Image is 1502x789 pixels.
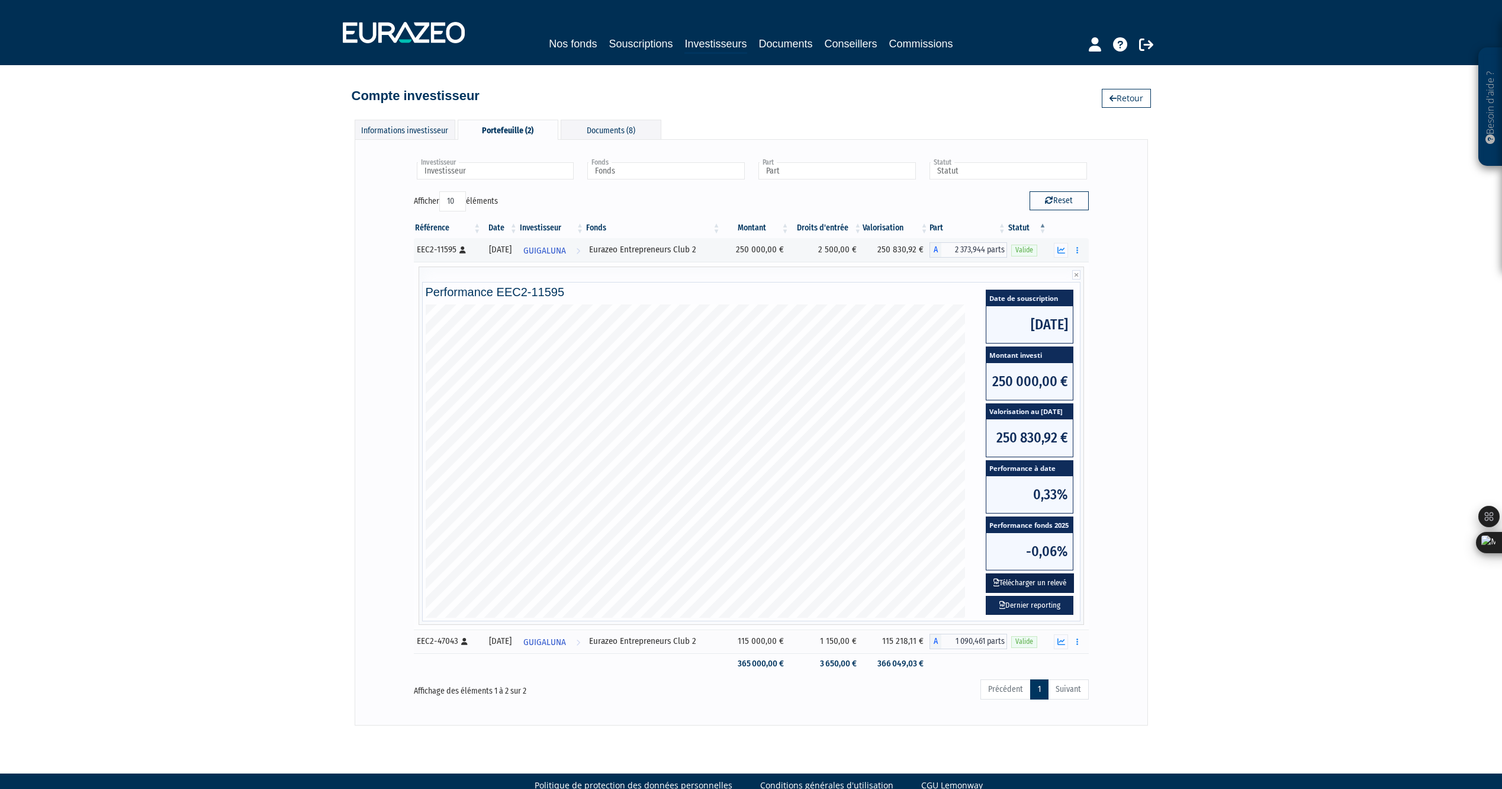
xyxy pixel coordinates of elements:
td: 1 150,00 € [790,630,863,653]
a: Commissions [889,36,953,52]
div: Informations investisseur [355,120,455,139]
span: -0,06% [986,533,1073,570]
span: 250 830,92 € [986,419,1073,456]
span: GUIGALUNA [523,631,566,653]
h4: Compte investisseur [352,89,480,103]
a: 1 [1030,679,1048,700]
img: 1732889491-logotype_eurazeo_blanc_rvb.png [343,22,465,43]
td: 3 650,00 € [790,653,863,674]
span: A [929,242,941,258]
div: Eurazeo Entrepreneurs Club 2 [589,243,718,256]
span: 2 373,944 parts [941,242,1007,258]
td: 250 000,00 € [722,238,790,262]
span: Montant investi [986,347,1073,363]
div: Portefeuille (2) [458,120,558,140]
i: [Français] Personne physique [459,246,466,254]
span: 0,33% [986,476,1073,513]
div: [DATE] [486,635,514,647]
div: Affichage des éléments 1 à 2 sur 2 [414,678,685,697]
span: GUIGALUNA [523,240,566,262]
span: 1 090,461 parts [941,634,1007,649]
td: 115 218,11 € [863,630,929,653]
div: A - Eurazeo Entrepreneurs Club 2 [929,242,1007,258]
span: Valide [1011,636,1037,647]
a: Dernier reporting [986,596,1073,615]
div: A - Eurazeo Entrepreneurs Club 2 [929,634,1007,649]
th: Valorisation: activer pour trier la colonne par ordre croissant [863,218,929,238]
th: Date: activer pour trier la colonne par ordre croissant [482,218,518,238]
span: Performance à date [986,461,1073,477]
a: Conseillers [825,36,877,52]
button: Reset [1030,191,1089,210]
a: Investisseurs [684,36,747,54]
select: Afficheréléments [439,191,466,211]
th: Investisseur: activer pour trier la colonne par ordre croissant [519,218,585,238]
div: Eurazeo Entrepreneurs Club 2 [589,635,718,647]
span: Valide [1011,245,1037,256]
td: 365 000,00 € [722,653,790,674]
span: Date de souscription [986,290,1073,306]
th: Part: activer pour trier la colonne par ordre croissant [929,218,1007,238]
span: Performance fonds 2025 [986,517,1073,533]
i: Voir l'investisseur [576,240,580,262]
span: 250 000,00 € [986,363,1073,400]
div: Documents (8) [561,120,661,139]
p: Besoin d'aide ? [1484,54,1497,161]
a: Retour [1102,89,1151,108]
td: 366 049,03 € [863,653,929,674]
th: Montant: activer pour trier la colonne par ordre croissant [722,218,790,238]
div: EEC2-47043 [417,635,478,647]
button: Télécharger un relevé [986,573,1074,593]
i: Voir l'investisseur [576,631,580,653]
div: [DATE] [486,243,514,256]
a: Nos fonds [549,36,597,52]
i: [Français] Personne physique [461,638,468,645]
a: Documents [759,36,813,52]
td: 115 000,00 € [722,630,790,653]
a: Souscriptions [609,36,673,52]
div: EEC2-11595 [417,243,478,256]
th: Référence : activer pour trier la colonne par ordre croissant [414,218,483,238]
th: Droits d'entrée: activer pour trier la colonne par ordre croissant [790,218,863,238]
a: GUIGALUNA [519,630,585,653]
span: A [929,634,941,649]
h4: Performance EEC2-11595 [426,286,1077,299]
td: 2 500,00 € [790,238,863,262]
td: 250 830,92 € [863,238,929,262]
a: GUIGALUNA [519,238,585,262]
span: Valorisation au [DATE] [986,404,1073,420]
span: [DATE] [986,306,1073,343]
label: Afficher éléments [414,191,498,211]
th: Fonds: activer pour trier la colonne par ordre croissant [585,218,722,238]
th: Statut : activer pour trier la colonne par ordre d&eacute;croissant [1007,218,1048,238]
